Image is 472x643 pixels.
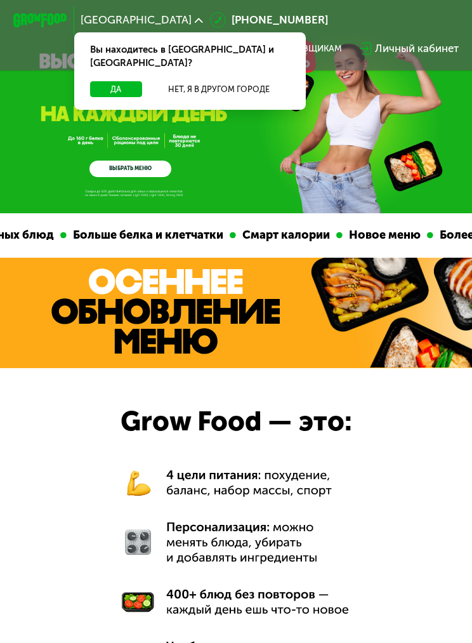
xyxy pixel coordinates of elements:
div: Личный кабинет [375,41,459,57]
div: Смарт калории [236,227,336,244]
div: Больше белка и клетчатки [67,227,230,244]
div: поставщикам [273,43,342,54]
span: [GEOGRAPHIC_DATA] [81,15,192,25]
a: ВЫБРАТЬ МЕНЮ [89,161,171,177]
div: Grow Food — это: [119,401,353,442]
button: Нет, я в другом городе [147,81,289,98]
button: Да [90,81,142,98]
a: [PHONE_NUMBER] [210,12,328,29]
div: Новое меню [343,227,427,244]
div: Вы находитесь в [GEOGRAPHIC_DATA] и [GEOGRAPHIC_DATA]? [74,32,306,81]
